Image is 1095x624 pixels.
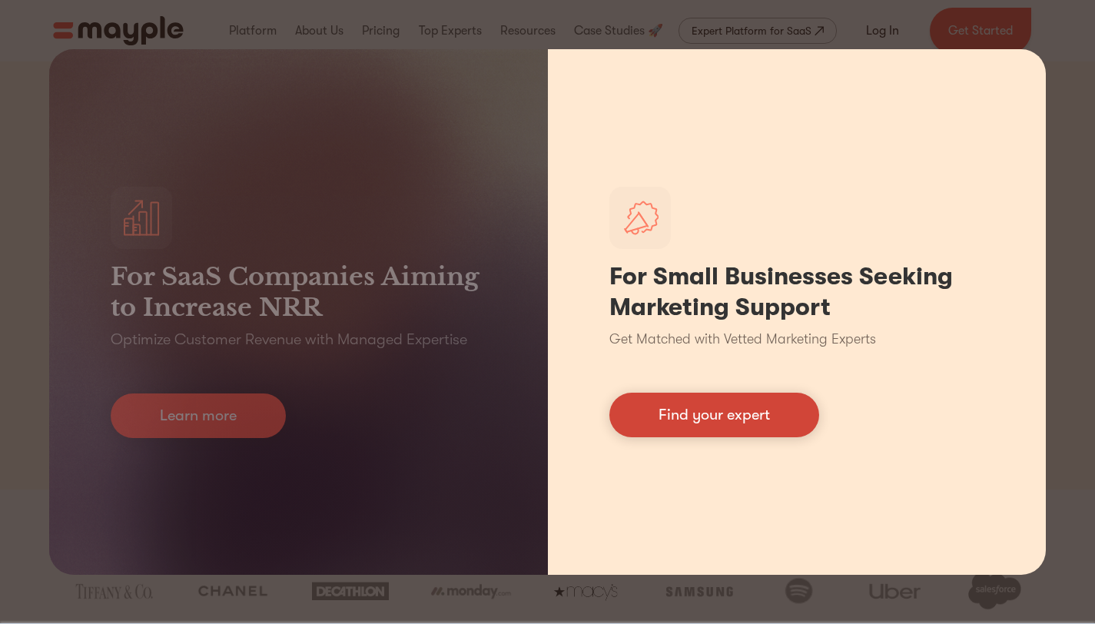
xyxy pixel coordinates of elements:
h1: For Small Businesses Seeking Marketing Support [609,261,985,323]
a: Find your expert [609,393,819,437]
p: Optimize Customer Revenue with Managed Expertise [111,329,467,350]
h3: For SaaS Companies Aiming to Increase NRR [111,261,486,323]
a: Learn more [111,393,286,438]
p: Get Matched with Vetted Marketing Experts [609,329,876,350]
